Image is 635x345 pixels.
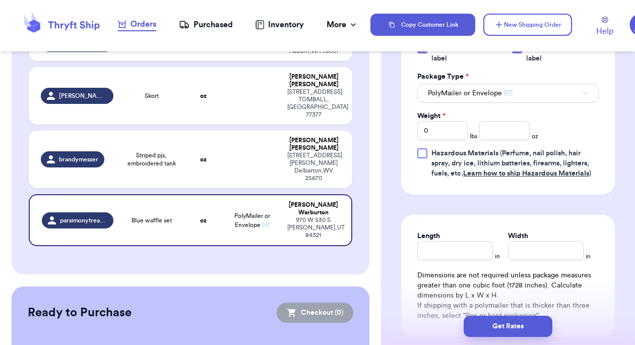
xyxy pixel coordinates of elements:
[234,213,270,228] span: PolyMailer or Envelope ✉️
[596,17,613,37] a: Help
[431,150,591,177] span: (Perfume, nail polish, hair spray, dry ice, lithium batteries, firearms, lighters, fuels, etc. )
[586,252,591,260] span: in
[28,305,132,321] h2: Ready to Purchase
[287,152,340,182] div: [STREET_ADDRESS][PERSON_NAME] Delbarton , WV 25670
[200,156,207,162] strong: oz
[118,18,156,30] div: Orders
[526,43,599,64] span: Print username on label
[463,170,589,177] a: Learn how to ship Hazardous Materials
[417,111,446,121] label: Weight
[428,88,513,98] span: PolyMailer or Envelope ✉️
[417,270,599,321] div: Dimensions are not required unless package measures greater than one cubic foot (1728 inches). Ca...
[287,73,340,88] div: [PERSON_NAME] [PERSON_NAME]
[470,132,477,140] span: lbs
[431,43,506,64] span: Print item name on label
[417,84,599,103] button: PolyMailer or Envelope ✉️
[417,301,599,321] p: If shipping with a polymailer that is thicker than three inches, select "Box or hard packaging".
[125,151,178,167] span: Striped pjs, embroidered tank
[532,132,538,140] span: oz
[145,92,159,100] span: Skort
[60,216,107,224] span: parsimonytreasures
[118,18,156,31] a: Orders
[495,252,500,260] span: in
[200,217,207,223] strong: oz
[464,316,552,337] button: Get Rates
[417,231,440,241] label: Length
[287,137,340,152] div: [PERSON_NAME] [PERSON_NAME]
[255,19,304,31] a: Inventory
[59,92,107,100] span: [PERSON_NAME].[PERSON_NAME]
[200,93,207,99] strong: oz
[179,19,233,31] a: Purchased
[327,19,358,31] div: More
[370,14,475,36] button: Copy Customer Link
[431,150,498,157] span: Hazardous Materials
[287,216,339,239] div: 970 W 530 S [PERSON_NAME] , UT 84321
[596,25,613,37] span: Help
[417,72,469,82] label: Package Type
[287,201,339,216] div: [PERSON_NAME] Warburton
[508,231,528,241] label: Width
[59,155,98,163] span: brandymesser
[132,216,172,224] span: Blue waffle set
[277,303,353,323] button: Checkout (0)
[483,14,572,36] button: New Shipping Order
[287,88,340,119] div: [STREET_ADDRESS] TOMBALL , [GEOGRAPHIC_DATA] 77377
